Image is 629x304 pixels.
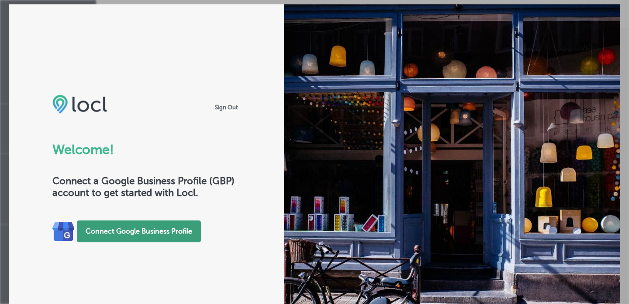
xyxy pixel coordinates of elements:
button: Connect Google Business Profile [77,220,201,242]
span: Sign Out [213,103,240,112]
h1: Welcome! [52,142,240,157]
img: LOCL logo [52,94,107,114]
h2: Connect a Google Business Profile (GBP) account to get started with Locl. [52,175,240,199]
